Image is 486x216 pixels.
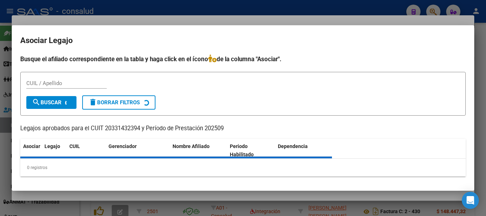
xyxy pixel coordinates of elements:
span: CUIL [69,143,80,149]
span: Gerenciador [109,143,137,149]
span: Dependencia [278,143,308,149]
button: Borrar Filtros [82,95,155,110]
datatable-header-cell: Legajo [42,139,67,162]
datatable-header-cell: CUIL [67,139,106,162]
p: Legajos aprobados para el CUIT 20331432394 y Período de Prestación 202509 [20,124,466,133]
div: 0 registros [20,159,466,177]
mat-icon: search [32,98,41,106]
span: Legajo [44,143,60,149]
h4: Busque el afiliado correspondiente en la tabla y haga click en el ícono de la columna "Asociar". [20,54,466,64]
datatable-header-cell: Periodo Habilitado [227,139,275,162]
span: Nombre Afiliado [173,143,210,149]
span: Asociar [23,143,40,149]
span: Borrar Filtros [89,99,140,106]
mat-icon: delete [89,98,97,106]
h2: Asociar Legajo [20,34,466,47]
datatable-header-cell: Gerenciador [106,139,170,162]
datatable-header-cell: Asociar [20,139,42,162]
div: Open Intercom Messenger [462,192,479,209]
span: Buscar [32,99,62,106]
button: Buscar [26,96,76,109]
datatable-header-cell: Dependencia [275,139,332,162]
datatable-header-cell: Nombre Afiliado [170,139,227,162]
span: Periodo Habilitado [230,143,254,157]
